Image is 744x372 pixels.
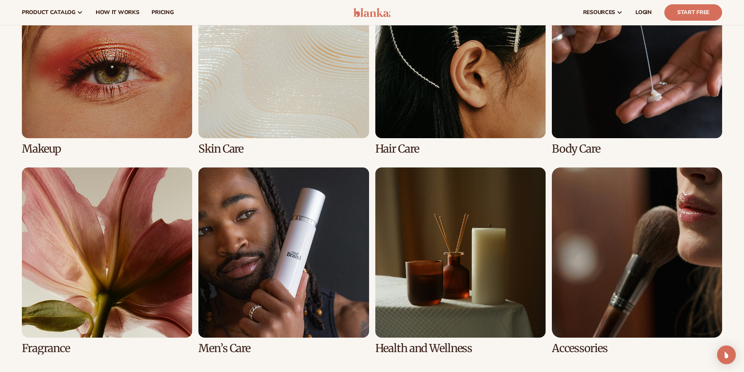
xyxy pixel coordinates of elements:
span: LOGIN [635,9,652,16]
span: resources [583,9,615,16]
h3: Hair Care [375,143,546,155]
span: pricing [152,9,173,16]
a: Start Free [664,4,722,21]
span: How It Works [96,9,139,16]
span: product catalog [22,9,75,16]
img: logo [353,8,391,17]
h3: Body Care [552,143,722,155]
h3: Skin Care [198,143,369,155]
div: Open Intercom Messenger [717,345,736,364]
div: 8 / 8 [552,167,722,354]
div: 7 / 8 [375,167,546,354]
div: 5 / 8 [22,167,192,354]
h3: Makeup [22,143,192,155]
div: 6 / 8 [198,167,369,354]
